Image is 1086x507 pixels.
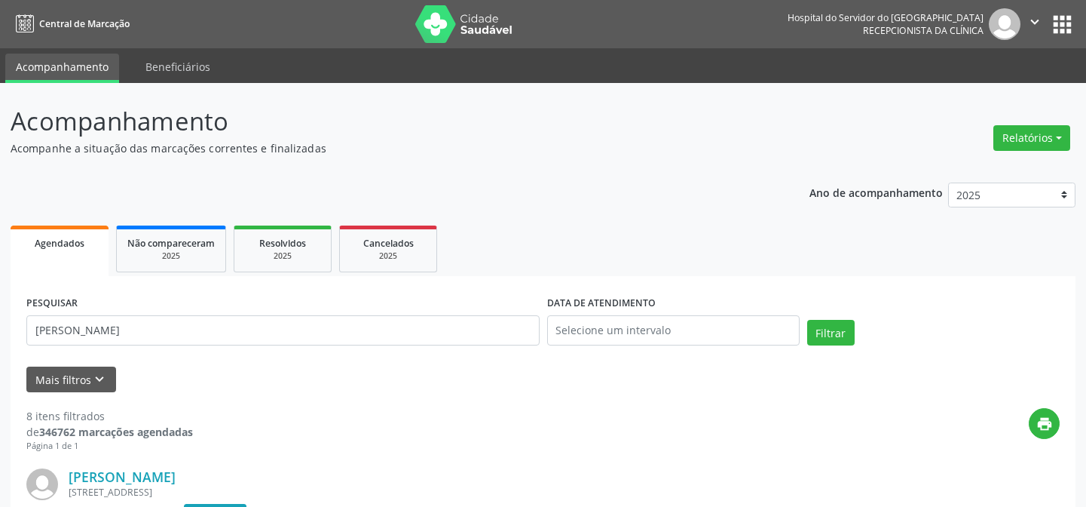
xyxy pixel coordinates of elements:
label: DATA DE ATENDIMENTO [547,292,656,315]
a: Acompanhamento [5,54,119,83]
a: Central de Marcação [11,11,130,36]
div: 8 itens filtrados [26,408,193,424]
span: Resolvidos [259,237,306,250]
div: 2025 [350,250,426,262]
span: Recepcionista da clínica [863,24,984,37]
span: Agendados [35,237,84,250]
a: [PERSON_NAME] [69,469,176,485]
button: Relatórios [993,125,1070,151]
p: Ano de acompanhamento [809,183,943,201]
div: [STREET_ADDRESS] [69,486,834,499]
span: Não compareceram [127,237,215,250]
p: Acompanhamento [11,103,756,140]
img: img [26,469,58,500]
span: Central de Marcação [39,17,130,30]
i: print [1036,416,1053,432]
i: keyboard_arrow_down [91,371,108,388]
a: Beneficiários [135,54,221,80]
button:  [1020,8,1049,40]
label: PESQUISAR [26,292,78,315]
button: apps [1049,11,1075,38]
div: 2025 [127,250,215,262]
input: Nome, código do beneficiário ou CPF [26,315,540,346]
i:  [1026,14,1043,30]
input: Selecione um intervalo [547,315,800,346]
div: Página 1 de 1 [26,440,193,453]
button: Filtrar [807,320,855,346]
button: print [1029,408,1060,439]
p: Acompanhe a situação das marcações correntes e finalizadas [11,140,756,156]
strong: 346762 marcações agendadas [39,425,193,439]
div: de [26,424,193,440]
div: 2025 [245,250,320,262]
button: Mais filtroskeyboard_arrow_down [26,367,116,393]
img: img [989,8,1020,40]
div: Hospital do Servidor do [GEOGRAPHIC_DATA] [788,11,984,24]
span: Cancelados [363,237,414,250]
